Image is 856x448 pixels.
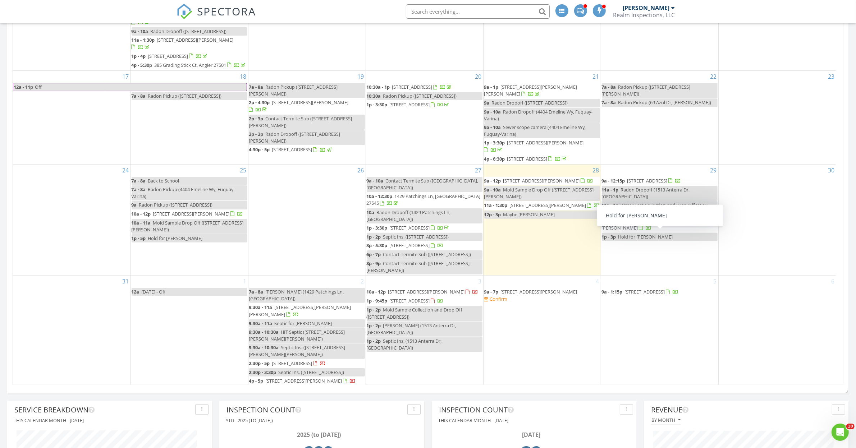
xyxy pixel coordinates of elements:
[627,177,668,184] span: [STREET_ADDRESS]
[367,225,388,231] span: 1p - 3:30p
[591,71,601,82] a: Go to August 21, 2025
[132,28,148,34] span: 9a - 10a
[249,304,273,310] span: 9:30a - 11a
[132,211,151,217] span: 10a - 12p
[718,276,836,387] td: Go to September 6, 2025
[249,146,270,153] span: 4:30p - 5p
[367,288,386,295] span: 10a - 12p
[132,202,137,208] span: 9a
[266,378,342,384] span: [STREET_ADDRESS][PERSON_NAME]
[484,288,600,303] a: 9a - 7p [STREET_ADDRESS][PERSON_NAME] Confirm
[132,210,247,218] a: 10a - 12p [STREET_ADDRESS][PERSON_NAME]
[383,93,457,99] span: Radon Pickup ([STREET_ADDRESS])
[132,52,247,61] a: 1p - 4p [STREET_ADDRESS]
[132,211,243,217] a: 10a - 12p [STREET_ADDRESS][PERSON_NAME]
[718,70,836,164] td: Go to August 23, 2025
[249,344,279,351] span: 9:30a - 10:30a
[602,218,695,231] span: [STREET_ADDRESS][PERSON_NAME][PERSON_NAME]
[249,99,349,112] a: 2p - 4:30p [STREET_ADDRESS][PERSON_NAME]
[177,10,256,25] a: SPECTORA
[249,304,351,317] a: 9:30a - 11a [STREET_ADDRESS][PERSON_NAME][PERSON_NAME]
[484,288,499,295] span: 9a - 7p
[367,297,444,304] a: 1p - 9:45p [STREET_ADDRESS]
[406,4,550,19] input: Search everything...
[13,83,33,91] span: 12a - 11p
[484,84,577,97] a: 9a - 1p [STREET_ADDRESS][PERSON_NAME][PERSON_NAME]
[226,405,404,415] div: Inspection Count
[367,288,482,296] a: 10a - 12p [STREET_ADDRESS][PERSON_NAME]
[484,100,490,106] span: 9a
[830,276,836,287] a: Go to September 6, 2025
[249,359,365,368] a: 2:30p - 5p [STREET_ADDRESS]
[367,241,482,250] a: 3p - 5:30p [STREET_ADDRESS]
[602,288,623,295] span: 9a - 1:15p
[248,276,366,387] td: Go to September 2, 2025
[121,165,131,176] a: Go to August 24, 2025
[484,84,577,97] span: [STREET_ADDRESS][PERSON_NAME][PERSON_NAME]
[148,177,179,184] span: Back to School
[367,234,381,240] span: 1p - 2p
[249,288,264,295] span: 7a - 8a
[249,344,345,357] span: Septic Ins. ([STREET_ADDRESS][PERSON_NAME][PERSON_NAME])
[484,186,594,200] span: Mold Sample Drop Off ([STREET_ADDRESS][PERSON_NAME])
[249,360,270,366] span: 2:30p - 5p
[249,378,264,384] span: 4p - 5p
[132,37,234,50] a: 11a - 1:30p [STREET_ADDRESS][PERSON_NAME]
[132,36,247,51] a: 11a - 1:30p [STREET_ADDRESS][PERSON_NAME]
[602,218,616,224] span: 1p - 4p
[602,84,691,97] span: Radon Pickup ([STREET_ADDRESS][PERSON_NAME])
[249,378,356,384] a: 4p - 5p [STREET_ADDRESS][PERSON_NAME]
[602,288,679,295] a: 9a - 1:15p [STREET_ADDRESS]
[827,71,836,82] a: Go to August 23, 2025
[249,377,365,385] a: 4p - 5p [STREET_ADDRESS][PERSON_NAME]
[13,70,131,164] td: Go to August 17, 2025
[712,276,718,287] a: Go to September 5, 2025
[625,288,665,295] span: [STREET_ADDRESS]
[602,202,619,208] span: 11a - 1p
[366,70,483,164] td: Go to August 20, 2025
[132,186,146,193] span: 7a - 8a
[367,260,470,273] span: Contact Termite Sub ([STREET_ADDRESS][PERSON_NAME])
[367,224,482,232] a: 1p - 3:30p [STREET_ADDRESS]
[484,177,600,185] a: 9a - 12p [STREET_ADDRESS][PERSON_NAME]
[367,93,381,99] span: 10:30a
[846,424,855,429] span: 10
[131,276,248,387] td: Go to September 1, 2025
[249,98,365,114] a: 2p - 4:30p [STREET_ADDRESS][PERSON_NAME]
[249,329,279,335] span: 9:30a - 10:30a
[366,276,483,387] td: Go to September 3, 2025
[367,101,388,108] span: 1p - 3:30p
[507,156,548,162] span: [STREET_ADDRESS]
[367,260,381,267] span: 8p - 9p
[367,83,482,92] a: 10:30a - 1p [STREET_ADDRESS]
[484,139,584,153] a: 1p - 3:30p [STREET_ADDRESS][PERSON_NAME]
[602,177,681,184] a: 9a - 12:15p [STREET_ADDRESS]
[142,288,166,295] span: [DATE] - Off
[249,288,344,302] span: [PERSON_NAME] (1429 Patchings Ln, [GEOGRAPHIC_DATA])
[484,156,505,162] span: 4p - 6:30p
[132,186,235,199] span: Radon Pickup (4404 Emeline Wy, Fuquay-Varina)
[153,211,230,217] span: [STREET_ADDRESS][PERSON_NAME]
[613,11,675,19] div: Realm Inspections, LLC
[249,320,273,327] span: 9:30a - 11a
[367,306,463,320] span: Mold Sample Collection and Drop Off ([STREET_ADDRESS])
[367,101,482,109] a: 1p - 3:30p [STREET_ADDRESS]
[249,369,276,375] span: 2:30p - 3:30p
[483,276,601,387] td: Go to September 4, 2025
[390,101,430,108] span: [STREET_ADDRESS]
[367,288,479,295] a: 10a - 12p [STREET_ADDRESS][PERSON_NAME]
[121,276,131,287] a: Go to August 31, 2025
[651,405,829,415] div: Revenue
[484,139,505,146] span: 1p - 3:30p
[439,405,617,415] div: Inspection Count
[484,202,600,208] a: 11a - 1:30p [STREET_ADDRESS][PERSON_NAME]
[618,99,711,106] span: Radon Pickup (69 Azul Dr, [PERSON_NAME])
[367,192,482,208] a: 10a - 12:30p 1429 Patchings Ln, [GEOGRAPHIC_DATA] 27545
[132,220,244,233] span: Mold Sample Drop Off ([STREET_ADDRESS][PERSON_NAME])
[197,4,256,19] span: SPECTORA
[484,202,508,208] span: 11a - 1:30p
[367,209,451,222] span: Radon Dropoff (1429 Patchings Ln, [GEOGRAPHIC_DATA])
[503,211,555,218] span: Maybe [PERSON_NAME]
[367,84,390,90] span: 10:30a - 1p
[367,242,388,249] span: 3p - 5:30p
